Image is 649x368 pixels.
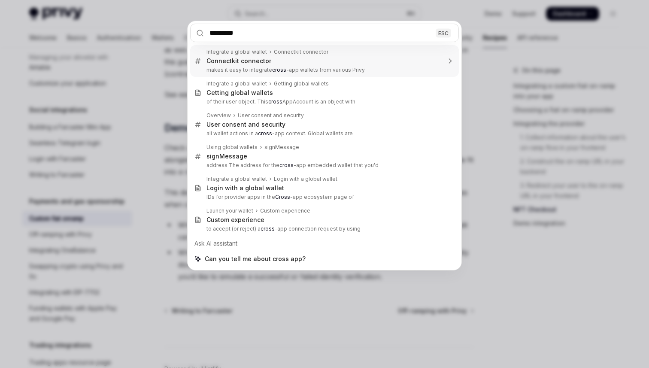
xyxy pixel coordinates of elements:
div: Using global wallets [206,144,258,151]
p: makes it easy to integrate -app wallets from various Privy [206,67,441,73]
p: address The address for the -app embedded wallet that you'd [206,162,441,169]
div: Connectkit connector [274,49,328,55]
b: cross [268,98,282,105]
div: Integrate a global wallet [206,176,267,182]
div: Getting global wallets [206,89,273,97]
p: of their user object. This AppAccount is an object with [206,98,441,105]
div: Integrate a global wallet [206,49,267,55]
div: Custom experience [260,207,310,214]
div: User consent and security [206,121,285,128]
div: Login with a global wallet [206,184,284,192]
div: ESC [436,28,451,37]
p: IDs for provider apps in the -app ecosystem page of [206,194,441,201]
b: cross [279,162,294,168]
div: signMessage [206,152,247,160]
b: cross [272,67,286,73]
div: signMessage [264,144,299,151]
b: cross [258,130,272,137]
div: User consent and security [238,112,304,119]
div: Launch your wallet [206,207,253,214]
p: to accept (or reject) a -app connection request by using [206,225,441,232]
div: Login with a global wallet [274,176,337,182]
div: Getting global wallets [274,80,329,87]
b: Cross [275,194,290,200]
span: Can you tell me about cross app? [205,255,306,263]
b: cross [261,225,275,232]
div: Connectkit connector [206,57,271,65]
div: Integrate a global wallet [206,80,267,87]
div: Overview [206,112,231,119]
div: Ask AI assistant [190,236,459,251]
div: Custom experience [206,216,264,224]
p: all wallet actions in a -app context. Global wallets are [206,130,441,137]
